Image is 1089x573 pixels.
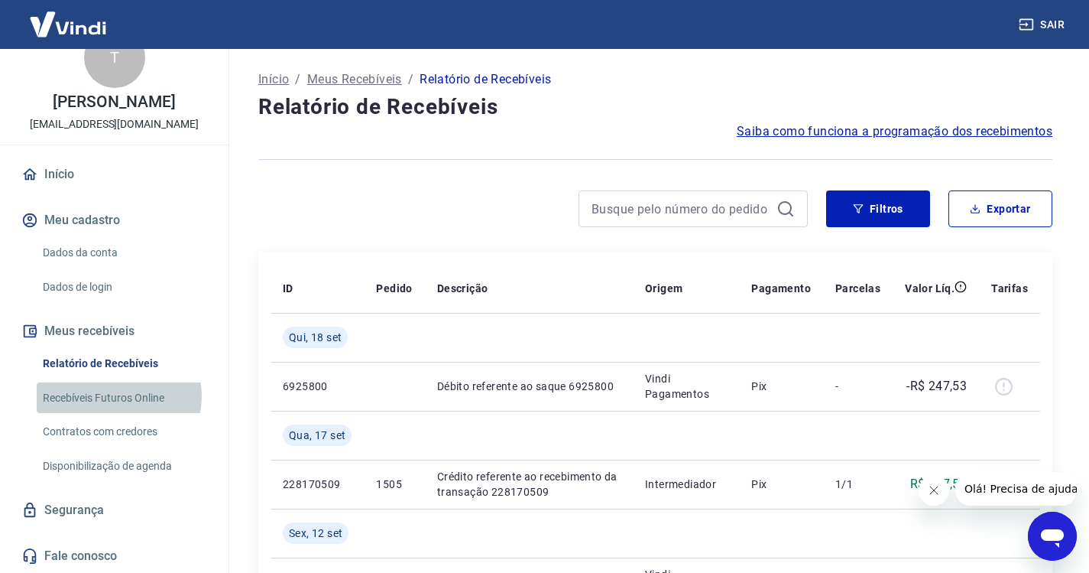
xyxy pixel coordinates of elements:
iframe: Botão para abrir a janela de mensagens [1028,512,1077,561]
p: Parcelas [835,281,880,296]
p: / [295,70,300,89]
p: / [408,70,413,89]
h4: Relatório de Recebíveis [258,92,1052,122]
p: - [835,379,880,394]
a: Recebíveis Futuros Online [37,383,210,414]
p: Débito referente ao saque 6925800 [437,379,621,394]
p: Intermediador [645,477,727,492]
button: Meu cadastro [18,203,210,237]
p: 1505 [376,477,412,492]
p: R$ 247,53 [910,475,967,493]
p: Relatório de Recebíveis [420,70,551,89]
button: Meus recebíveis [18,314,210,348]
p: Pix [751,379,811,394]
span: Olá! Precisa de ajuda? [9,11,128,23]
button: Filtros [826,190,930,227]
a: Disponibilização de agenda [37,451,210,482]
a: Contratos com credores [37,416,210,448]
p: ID [283,281,293,296]
p: Pagamento [751,281,811,296]
p: Valor Líq. [905,281,954,296]
p: 6925800 [283,379,352,394]
iframe: Mensagem da empresa [955,472,1077,506]
p: -R$ 247,53 [906,377,967,396]
p: Pedido [376,281,412,296]
button: Exportar [948,190,1052,227]
a: Início [258,70,289,89]
span: Qui, 18 set [289,330,342,345]
p: 228170509 [283,477,352,492]
a: Segurança [18,493,210,527]
span: Qua, 17 set [289,428,345,443]
p: Pix [751,477,811,492]
iframe: Fechar mensagem [919,475,949,506]
button: Sair [1016,11,1071,39]
a: Dados da conta [37,237,210,269]
input: Busque pelo número do pedido [591,197,770,220]
div: T [84,27,145,88]
a: Meus Recebíveis [307,70,402,89]
p: Crédito referente ao recebimento da transação 228170509 [437,469,621,500]
p: Vindi Pagamentos [645,371,727,402]
a: Saiba como funciona a programação dos recebimentos [737,122,1052,141]
p: [PERSON_NAME] [53,94,175,110]
img: Vindi [18,1,118,47]
a: Fale conosco [18,539,210,573]
a: Relatório de Recebíveis [37,348,210,379]
a: Início [18,158,210,191]
p: Tarifas [991,281,1028,296]
p: [EMAIL_ADDRESS][DOMAIN_NAME] [30,116,199,132]
p: Origem [645,281,682,296]
span: Sex, 12 set [289,526,342,541]
p: 1/1 [835,477,880,492]
p: Descrição [437,281,488,296]
a: Dados de login [37,272,210,303]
